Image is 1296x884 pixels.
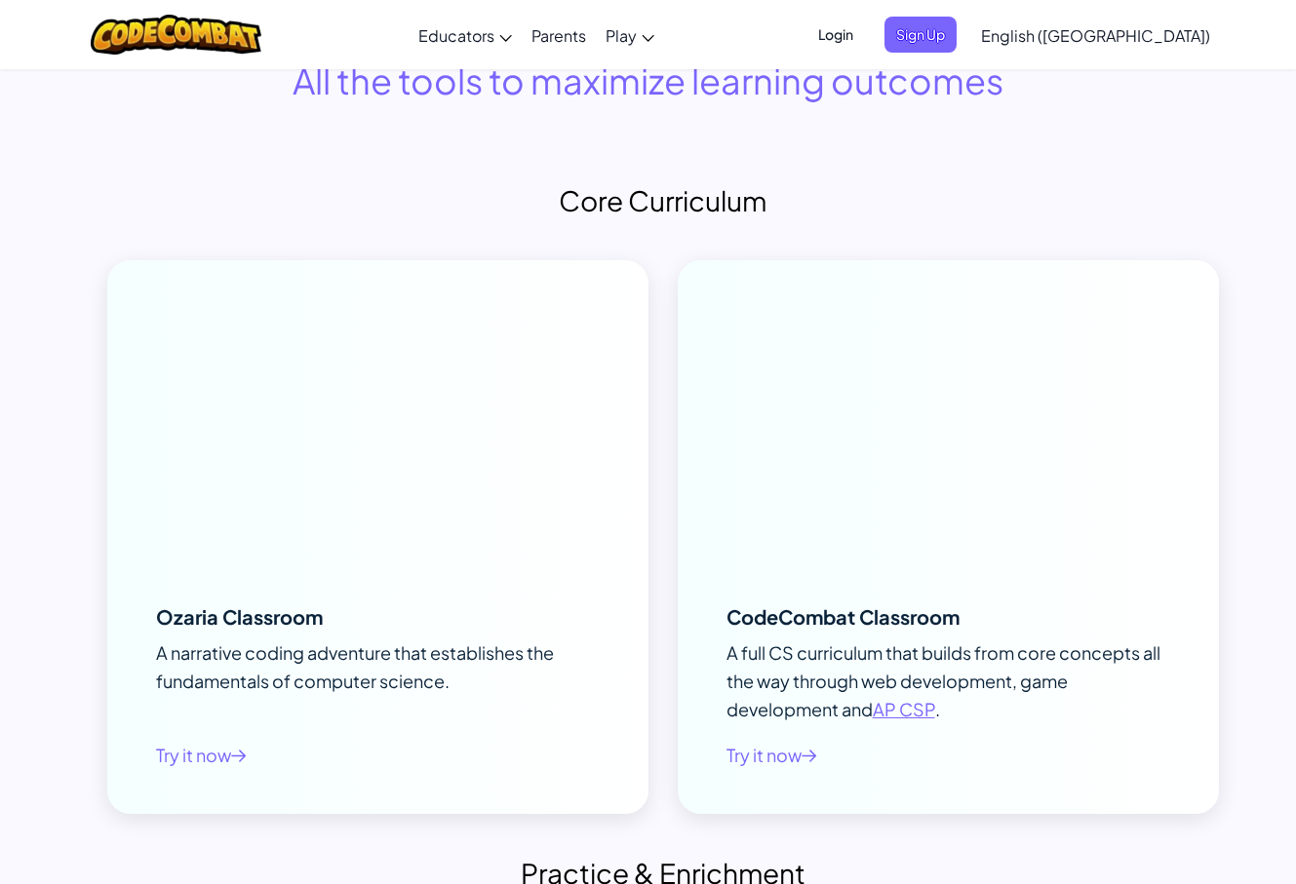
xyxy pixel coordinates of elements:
[107,180,1219,221] h2: Core Curriculum
[727,641,1160,720] span: A full CS curriculum that builds from core concepts all the way through web development, game dev...
[156,741,247,769] a: Try it now
[156,641,554,692] span: A narrative coding adventure that establishes the fundamentals of computer science.
[107,260,648,814] a: Ozaria Classroom A narrative coding adventure that establishes the fundamentals of computer scien...
[93,58,1204,102] h2: All the tools to maximize learning outcomes
[806,17,865,53] button: Login
[91,15,261,55] img: CodeCombat logo
[409,9,522,61] a: Educators
[418,25,494,46] span: Educators
[981,25,1210,46] span: English ([GEOGRAPHIC_DATA])
[596,9,664,61] a: Play
[727,741,817,769] span: Try it now
[727,735,817,775] button: Try it now
[727,607,960,627] div: CodeCombat Classroom
[156,735,247,775] button: Try it now
[606,25,637,46] span: Play
[884,17,957,53] button: Sign Up
[873,698,935,720] a: AP CSP
[156,607,323,627] div: Ozaria Classroom
[935,698,940,720] span: .
[971,9,1220,61] a: English ([GEOGRAPHIC_DATA])
[522,9,596,61] a: Parents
